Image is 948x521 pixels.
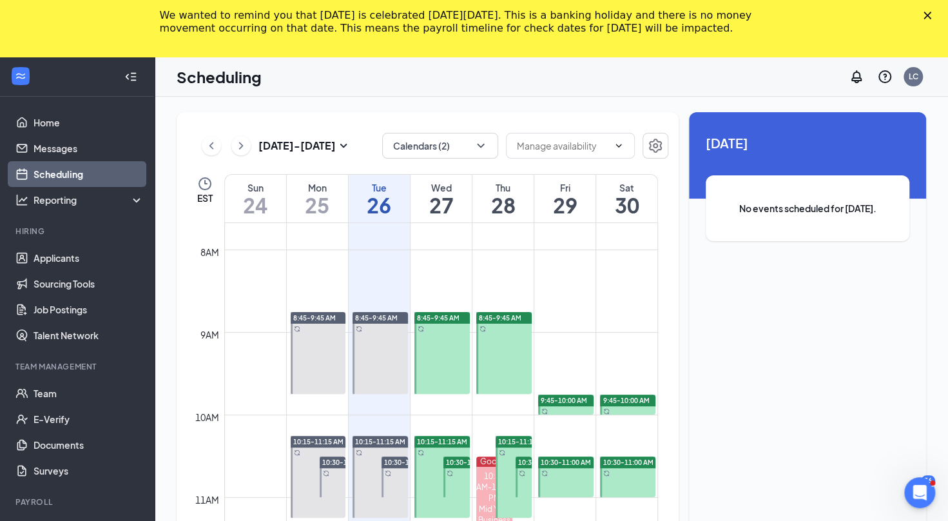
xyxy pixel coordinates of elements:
div: Sun [225,181,286,194]
a: August 27, 2025 [411,175,472,222]
div: Thu [472,181,534,194]
button: ChevronRight [231,136,251,155]
svg: Sync [541,470,548,477]
div: Fri [534,181,595,194]
a: E-Verify [34,406,144,432]
a: August 26, 2025 [349,175,410,222]
span: 10:30-11:00 AM [603,458,653,467]
div: 8am [198,245,222,259]
a: August 30, 2025 [596,175,657,222]
svg: ChevronLeft [205,138,218,153]
span: 10:15-11:15 AM [498,437,548,446]
svg: Notifications [849,69,864,84]
a: Scheduling [34,161,144,187]
div: Close [924,12,936,19]
a: Job Postings [34,297,144,322]
a: Documents [34,432,144,458]
span: 10:15-11:15 AM [293,437,343,446]
div: Payroll [15,496,141,507]
svg: Sync [499,449,505,456]
span: 10:15-11:15 AM [355,437,405,446]
h1: 28 [472,194,534,216]
a: Sourcing Tools [34,271,144,297]
div: Sat [596,181,657,194]
svg: Sync [418,326,424,332]
div: 10am [193,410,222,424]
div: Hiring [15,226,141,237]
span: 8:45-9:45 AM [293,313,336,322]
a: Home [34,110,144,135]
h1: 29 [534,194,595,216]
div: Mon [287,181,348,194]
a: August 29, 2025 [534,175,595,222]
a: Team [34,380,144,406]
a: Surveys [34,458,144,484]
h1: 27 [411,194,472,216]
iframe: Intercom live chat [904,477,935,508]
svg: Sync [541,408,548,415]
div: Reporting [34,193,144,206]
span: No events scheduled for [DATE]. [731,201,884,215]
svg: Sync [294,449,300,456]
svg: WorkstreamLogo [14,70,27,83]
svg: ChevronRight [235,138,247,153]
button: ChevronLeft [202,136,221,155]
div: Team Management [15,361,141,372]
svg: Collapse [124,70,137,83]
a: August 28, 2025 [472,175,534,222]
svg: Settings [648,138,663,153]
div: 10:30 AM-12:30 PM [476,471,512,504]
div: Wed [411,181,472,194]
svg: Sync [519,470,525,477]
h3: [DATE] - [DATE] [258,139,336,153]
svg: Sync [385,470,391,477]
svg: ChevronDown [614,141,624,151]
svg: Sync [356,326,362,332]
div: 9am [198,328,222,342]
div: Google [476,457,512,467]
a: August 25, 2025 [287,175,348,222]
span: 10:15-11:15 AM [417,437,467,446]
svg: Sync [447,470,453,477]
h1: Scheduling [177,66,262,88]
svg: Sync [294,326,300,332]
span: EST [197,192,213,204]
div: 36 [921,475,935,486]
svg: Sync [418,449,424,456]
div: Tue [349,181,410,194]
span: 9:45-10:00 AM [603,396,649,405]
a: Applicants [34,245,144,271]
span: 10:30-11:00 AM [541,458,591,467]
div: 11am [193,493,222,507]
svg: Sync [479,326,486,332]
svg: Clock [197,176,213,192]
svg: Analysis [15,193,28,206]
span: 10:30-11:00 AM [384,458,434,467]
span: [DATE] [706,133,909,153]
h1: 25 [287,194,348,216]
span: 8:45-9:45 AM [479,313,521,322]
div: We wanted to remind you that [DATE] is celebrated [DATE][DATE]. This is a banking holiday and the... [160,9,768,35]
span: 8:45-9:45 AM [355,313,398,322]
svg: Sync [603,408,610,415]
h1: 26 [349,194,410,216]
svg: Sync [603,470,610,477]
span: 9:45-10:00 AM [541,396,587,405]
svg: Sync [356,449,362,456]
button: Calendars (2)ChevronDown [382,133,498,159]
a: Messages [34,135,144,161]
svg: SmallChevronDown [336,138,351,153]
h1: 24 [225,194,286,216]
a: Talent Network [34,322,144,348]
button: Settings [643,133,668,159]
div: LC [909,71,918,82]
span: 10:30-11:00 AM [446,458,496,467]
svg: Sync [323,470,329,477]
span: 8:45-9:45 AM [417,313,459,322]
span: 10:30-11:00 AM [518,458,568,467]
input: Manage availability [517,139,608,153]
svg: QuestionInfo [877,69,893,84]
svg: ChevronDown [474,139,487,152]
span: 10:30-11:00 AM [322,458,372,467]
